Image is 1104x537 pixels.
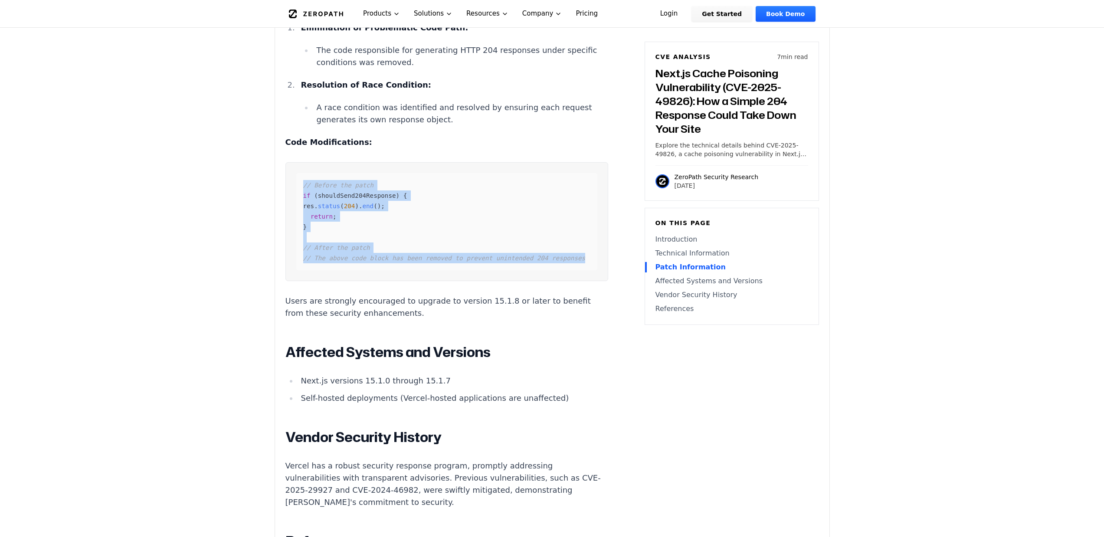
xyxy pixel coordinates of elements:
[777,52,808,61] p: 7 min read
[313,102,608,126] li: A race condition was identified and resolved by ensuring each request generates its own response ...
[655,52,711,61] h6: CVE Analysis
[377,203,381,210] span: )
[314,203,318,210] span: .
[298,375,608,387] li: Next.js versions 15.1.0 through 15.1.7
[373,203,377,210] span: (
[301,23,468,32] strong: Elimination of Problematic Code Path:
[285,138,372,147] strong: Code Modifications:
[396,192,400,199] span: )
[285,295,608,319] p: Users are strongly encouraged to upgrade to version 15.1.8 or later to benefit from these securit...
[344,203,355,210] span: 204
[655,304,808,314] a: References
[359,203,363,210] span: .
[303,182,374,189] span: // Before the patch
[655,174,669,188] img: ZeroPath Security Research
[340,203,344,210] span: (
[655,276,808,286] a: Affected Systems and Versions
[756,6,815,22] a: Book Demo
[655,219,808,227] h6: On this page
[285,429,608,446] h2: Vendor Security History
[303,223,307,230] span: }
[675,173,759,181] p: ZeroPath Security Research
[303,244,370,251] span: // After the patch
[355,203,359,210] span: )
[285,344,608,361] h2: Affected Systems and Versions
[301,80,431,89] strong: Resolution of Race Condition:
[318,192,396,199] span: shouldSend204Response
[655,66,808,136] h3: Next.js Cache Poisoning Vulnerability (CVE-2025-49826): How a Simple 204 Response Could Take Down...
[403,192,407,199] span: {
[655,262,808,272] a: Patch Information
[313,44,608,69] li: The code responsible for generating HTTP 204 responses under specific conditions was removed.
[655,248,808,259] a: Technical Information
[650,6,688,22] a: Login
[314,192,318,199] span: (
[691,6,752,22] a: Get Started
[311,213,333,220] span: return
[675,181,759,190] p: [DATE]
[303,203,314,210] span: res
[285,460,608,508] p: Vercel has a robust security response program, promptly addressing vulnerabilities with transpare...
[333,213,337,220] span: ;
[303,192,311,199] span: if
[655,141,808,158] p: Explore the technical details behind CVE-2025-49826, a cache poisoning vulnerability in Next.js t...
[318,203,340,210] span: status
[303,255,586,262] span: // The above code block has been removed to prevent unintended 204 responses
[655,290,808,300] a: Vendor Security History
[655,234,808,245] a: Introduction
[298,392,608,404] li: Self-hosted deployments (Vercel-hosted applications are unaffected)
[381,203,385,210] span: ;
[363,203,374,210] span: end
